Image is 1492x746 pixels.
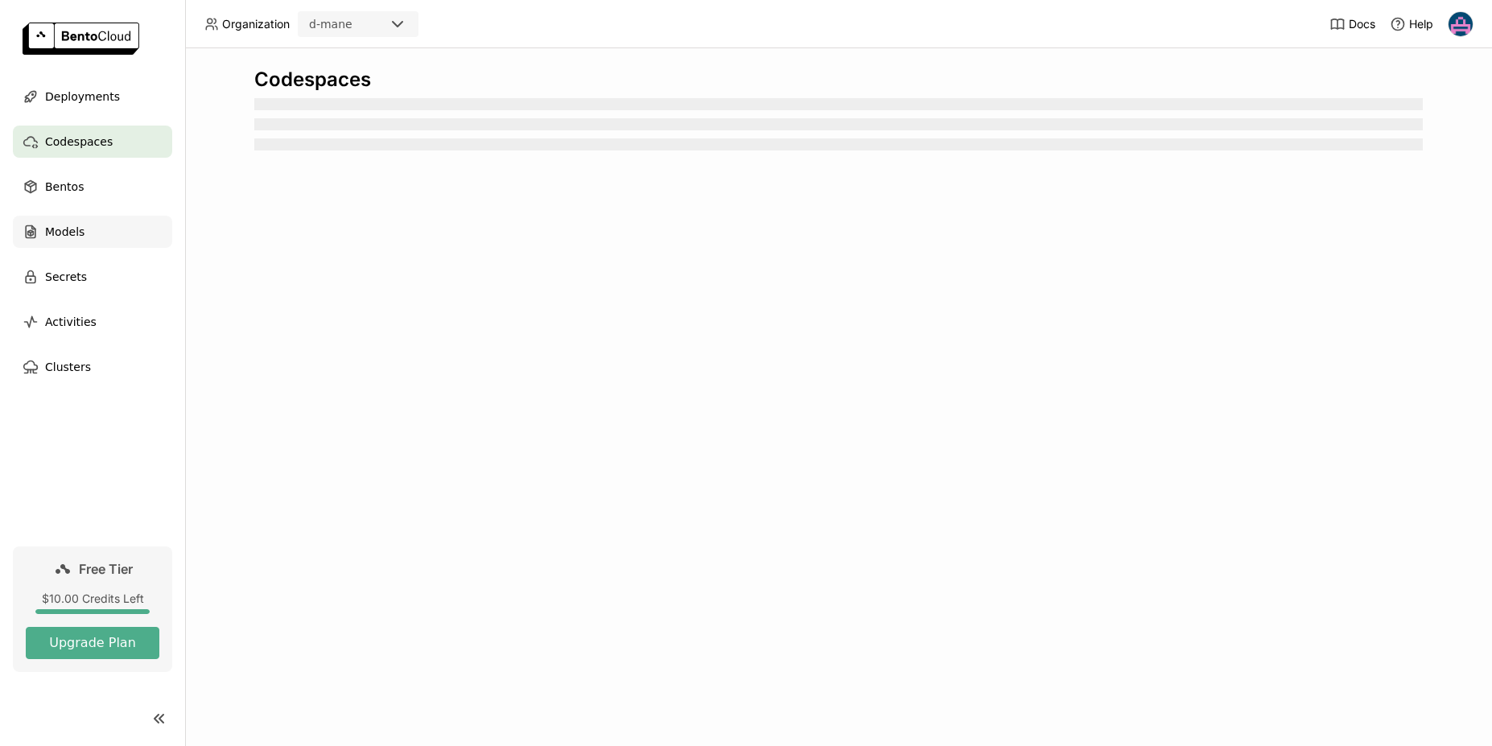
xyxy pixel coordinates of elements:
div: Codespaces [254,68,1423,92]
span: Models [45,222,84,241]
span: Activities [45,312,97,332]
span: Free Tier [79,561,133,577]
span: Deployments [45,87,120,106]
a: Clusters [13,351,172,383]
img: Dhanraj Mane [1449,12,1473,36]
button: Upgrade Plan [26,627,159,659]
span: Bentos [45,177,84,196]
a: Deployments [13,80,172,113]
div: d-mane [309,16,352,32]
span: Codespaces [45,132,113,151]
span: Docs [1349,17,1375,31]
span: Organization [222,17,290,31]
a: Codespaces [13,126,172,158]
a: Secrets [13,261,172,293]
a: Free Tier$10.00 Credits LeftUpgrade Plan [13,546,172,672]
img: logo [23,23,139,55]
div: Help [1390,16,1433,32]
a: Activities [13,306,172,338]
span: Help [1409,17,1433,31]
a: Docs [1329,16,1375,32]
div: $10.00 Credits Left [26,591,159,606]
a: Bentos [13,171,172,203]
span: Secrets [45,267,87,286]
a: Models [13,216,172,248]
span: Clusters [45,357,91,377]
input: Selected d-mane. [354,17,356,33]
